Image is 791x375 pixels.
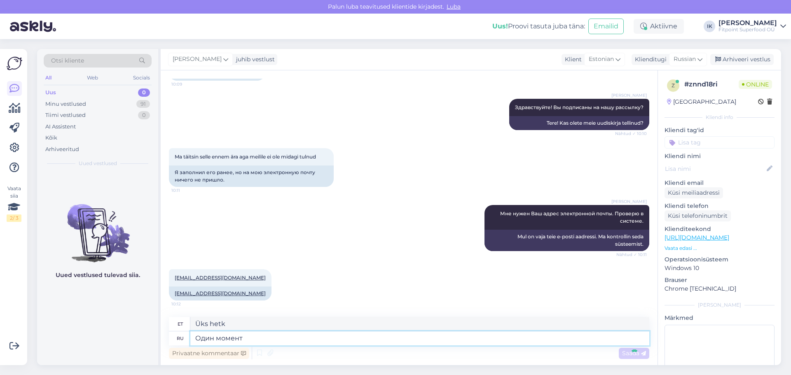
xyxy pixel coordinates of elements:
div: 0 [138,89,150,97]
div: Tere! Kas olete meie uudiskirja tellinud? [509,116,649,130]
span: Nähtud ✓ 10:10 [615,130,647,137]
a: [EMAIL_ADDRESS][DOMAIN_NAME] [175,290,266,296]
div: Vaata siia [7,185,21,222]
div: Arhiveeritud [45,145,79,154]
div: All [44,72,53,83]
div: Aktiivne [634,19,684,34]
span: 10:12 [171,301,202,307]
div: Küsi telefoninumbrit [665,210,731,221]
p: Klienditeekond [665,225,775,233]
div: Uus [45,89,56,97]
div: Fitpoint Superfood OÜ [718,26,777,33]
input: Lisa tag [665,136,775,149]
input: Lisa nimi [665,164,765,173]
div: Tiimi vestlused [45,111,86,119]
div: Arhiveeri vestlus [710,54,774,65]
div: Kõik [45,134,57,142]
p: Windows 10 [665,264,775,273]
div: Mul on vaja teie e-posti aadressi. Ma kontrollin seda süsteemist. [484,230,649,251]
div: Kliendi info [665,114,775,121]
a: [EMAIL_ADDRESS][DOMAIN_NAME] [175,275,266,281]
span: Estonian [589,55,614,64]
img: No chats [37,189,158,263]
span: Мне нужен Ваш адрес электронной почты. Проверю в системе. [500,210,645,224]
span: Nähtud ✓ 10:11 [616,252,647,258]
span: [PERSON_NAME] [173,55,222,64]
div: AI Assistent [45,123,76,131]
div: 91 [136,100,150,108]
span: 10:09 [171,81,202,87]
div: Küsi meiliaadressi [665,187,723,198]
div: [GEOGRAPHIC_DATA] [667,98,736,106]
p: Kliendi telefon [665,202,775,210]
div: # znnd18ri [684,79,739,89]
span: Otsi kliente [51,56,84,65]
div: Minu vestlused [45,100,86,108]
p: Brauser [665,276,775,284]
p: Kliendi tag'id [665,126,775,135]
div: juhib vestlust [233,55,275,64]
p: Kliendi nimi [665,152,775,161]
p: Chrome [TECHNICAL_ID] [665,284,775,293]
p: Kliendi email [665,179,775,187]
div: IK [704,21,715,32]
button: Emailid [588,19,624,34]
p: Operatsioonisüsteem [665,255,775,264]
p: Uued vestlused tulevad siia. [56,271,140,280]
span: z [672,82,675,89]
div: [PERSON_NAME] [665,301,775,309]
div: 0 [138,111,150,119]
div: Proovi tasuta juba täna: [492,21,585,31]
div: 2 / 3 [7,214,21,222]
span: Online [739,80,772,89]
div: Socials [131,72,152,83]
div: Я заполнил его ранее, но на мою электронную почту ничего не пришло. [169,165,334,187]
div: Web [85,72,100,83]
div: Klient [562,55,582,64]
span: Uued vestlused [79,160,117,167]
span: Ma täitsin selle ennem ära aga meilile ei ole midagi tulnud [175,154,316,160]
p: Vaata edasi ... [665,245,775,252]
img: Askly Logo [7,56,22,71]
span: 10:11 [171,187,202,193]
div: [PERSON_NAME] [718,20,777,26]
a: [URL][DOMAIN_NAME] [665,234,729,241]
a: [PERSON_NAME]Fitpoint Superfood OÜ [718,20,786,33]
b: Uus! [492,22,508,30]
p: Märkmed [665,314,775,322]
span: Russian [674,55,696,64]
span: [PERSON_NAME] [611,198,647,205]
span: Здравствуйте! Вы подписаны на нашу рассылку? [515,104,644,110]
div: Klienditugi [632,55,667,64]
span: [PERSON_NAME] [611,92,647,98]
span: Luba [444,3,463,10]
